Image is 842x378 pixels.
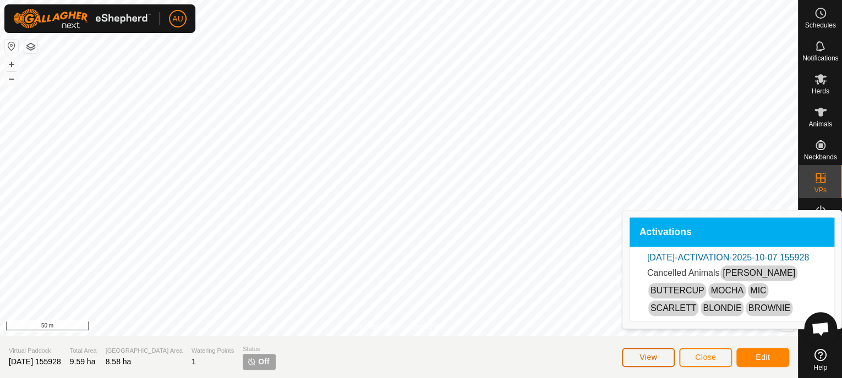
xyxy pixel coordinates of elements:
[710,286,743,295] a: MOCHA
[639,227,692,237] span: Activations
[356,322,397,332] a: Privacy Policy
[258,356,269,368] span: Off
[808,121,832,127] span: Animals
[70,346,97,355] span: Total Area
[803,154,836,160] span: Neckbands
[748,303,790,313] a: BROWNIE
[813,364,827,371] span: Help
[802,55,838,62] span: Notifications
[13,9,151,29] img: Gallagher Logo
[192,346,234,355] span: Watering Points
[5,72,18,85] button: –
[172,13,183,25] span: AU
[106,357,132,366] span: 8.58 ha
[814,187,826,193] span: VPs
[650,303,697,313] a: SCARLETT
[750,286,766,295] a: MIC
[410,322,442,332] a: Contact Us
[811,88,829,94] span: Herds
[805,22,835,29] span: Schedules
[736,348,789,367] button: Edit
[639,353,657,362] span: View
[804,312,837,345] div: Open chat
[679,348,732,367] button: Close
[5,58,18,71] button: +
[622,348,675,367] button: View
[9,357,61,366] span: [DATE] 155928
[703,303,741,313] a: BLONDIE
[9,346,61,355] span: Virtual Paddock
[647,268,720,277] span: Cancelled Animals
[799,344,842,375] a: Help
[756,353,770,362] span: Edit
[106,346,183,355] span: [GEOGRAPHIC_DATA] Area
[650,286,704,295] a: BUTTERCUP
[695,353,716,362] span: Close
[247,357,256,366] img: turn-off
[192,357,196,366] span: 1
[243,344,276,354] span: Status
[5,40,18,53] button: Reset Map
[647,253,809,262] a: [DATE]-ACTIVATION-2025-10-07 155928
[24,40,37,53] button: Map Layers
[723,268,795,277] a: [PERSON_NAME]
[70,357,96,366] span: 9.59 ha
